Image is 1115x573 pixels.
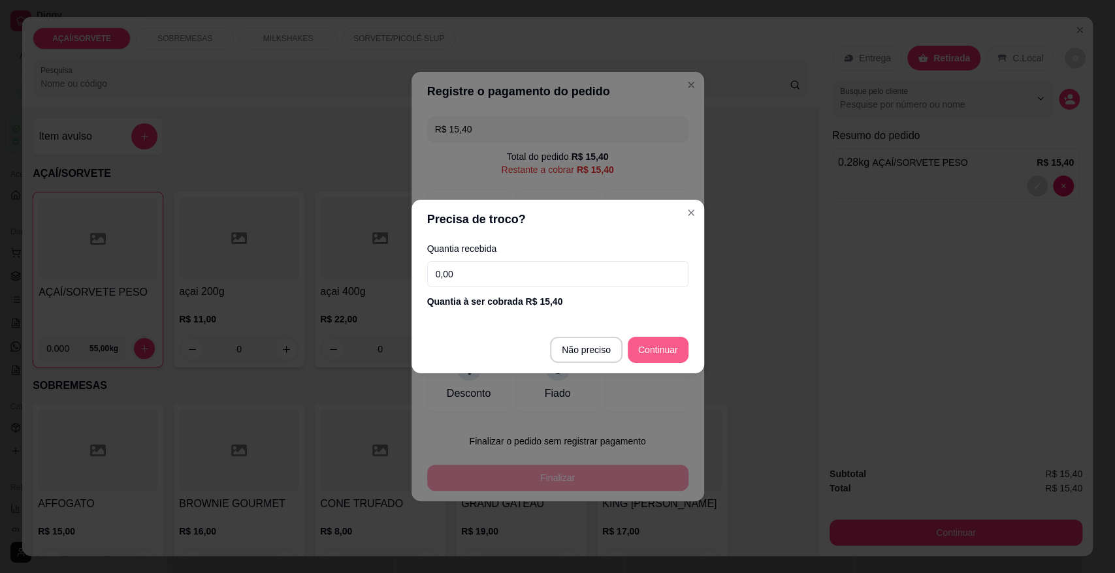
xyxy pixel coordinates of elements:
button: Continuar [628,337,688,363]
div: Quantia à ser cobrada R$ 15,40 [427,295,688,308]
header: Precisa de troco? [412,200,704,239]
label: Quantia recebida [427,244,688,253]
button: Close [681,202,702,223]
button: Não preciso [550,337,622,363]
